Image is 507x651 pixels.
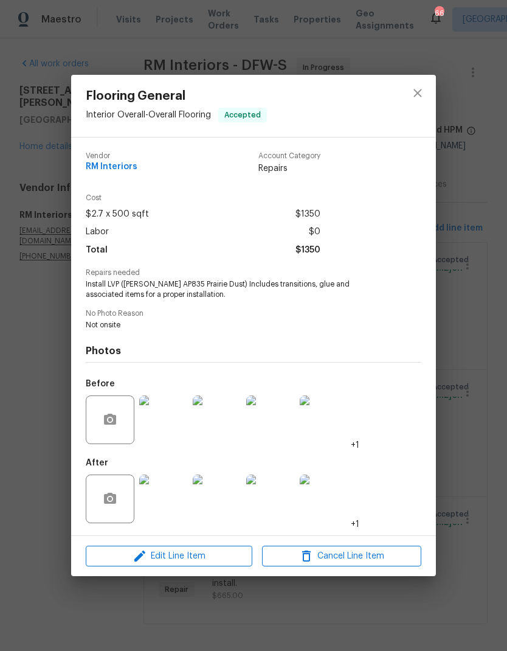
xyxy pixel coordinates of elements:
[219,109,266,121] span: Accepted
[86,310,421,318] span: No Photo Reason
[86,162,137,172] span: RM Interiors
[266,549,418,564] span: Cancel Line Item
[403,78,432,108] button: close
[309,223,320,241] span: $0
[86,459,108,467] h5: After
[258,152,320,160] span: Account Category
[86,345,421,357] h4: Photos
[86,380,115,388] h5: Before
[435,7,443,19] div: 66
[86,320,388,330] span: Not onsite
[86,279,388,300] span: Install LVP ([PERSON_NAME] AP835 Prairie Dust) Includes transitions, glue and associated items fo...
[295,242,320,259] span: $1350
[86,242,108,259] span: Total
[86,89,267,103] span: Flooring General
[86,194,320,202] span: Cost
[262,546,421,567] button: Cancel Line Item
[258,162,320,175] span: Repairs
[89,549,249,564] span: Edit Line Item
[86,206,149,223] span: $2.7 x 500 sqft
[86,269,421,277] span: Repairs needed
[351,439,359,451] span: +1
[351,518,359,531] span: +1
[86,111,211,119] span: Interior Overall - Overall Flooring
[86,546,252,567] button: Edit Line Item
[86,223,109,241] span: Labor
[295,206,320,223] span: $1350
[86,152,137,160] span: Vendor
